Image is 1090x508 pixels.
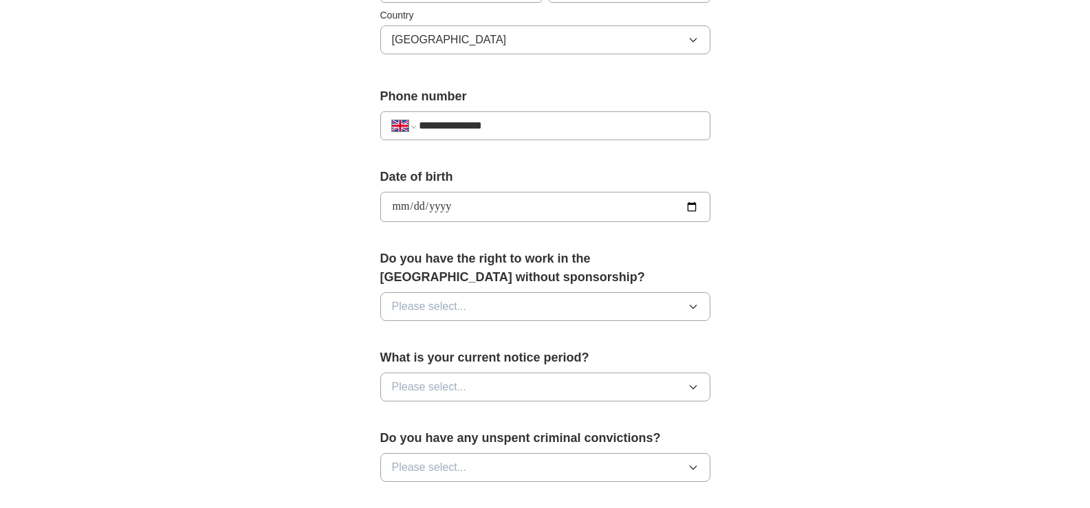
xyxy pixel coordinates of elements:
[380,8,710,23] label: Country
[380,168,710,186] label: Date of birth
[392,32,507,48] span: [GEOGRAPHIC_DATA]
[392,379,467,395] span: Please select...
[380,250,710,287] label: Do you have the right to work in the [GEOGRAPHIC_DATA] without sponsorship?
[380,349,710,367] label: What is your current notice period?
[380,429,710,448] label: Do you have any unspent criminal convictions?
[380,87,710,106] label: Phone number
[392,298,467,315] span: Please select...
[380,25,710,54] button: [GEOGRAPHIC_DATA]
[380,453,710,482] button: Please select...
[392,459,467,476] span: Please select...
[380,373,710,401] button: Please select...
[380,292,710,321] button: Please select...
